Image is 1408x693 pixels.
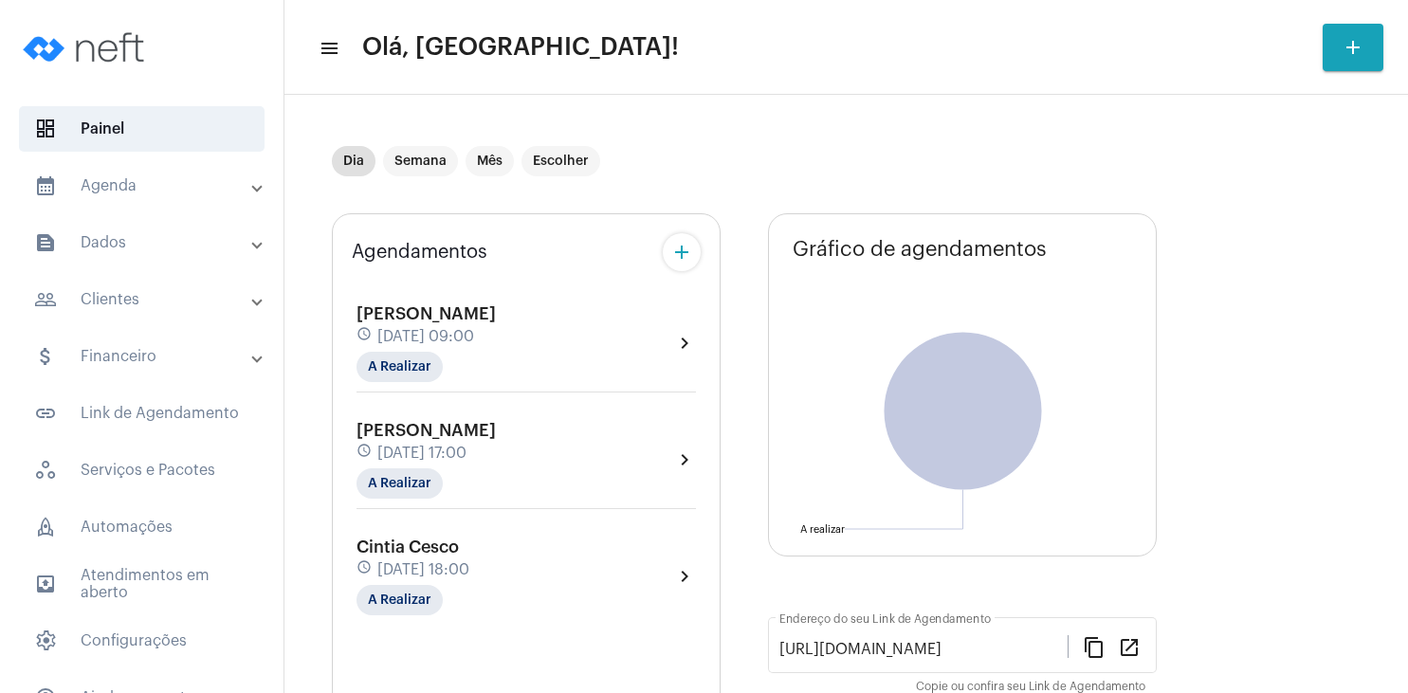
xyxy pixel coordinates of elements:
[15,9,157,85] img: logo-neft-novo-2.png
[34,231,253,254] mat-panel-title: Dados
[19,391,265,436] span: Link de Agendamento
[19,106,265,152] span: Painel
[19,504,265,550] span: Automações
[34,174,253,197] mat-panel-title: Agenda
[34,288,57,311] mat-icon: sidenav icon
[319,37,338,60] mat-icon: sidenav icon
[1342,36,1364,59] mat-icon: add
[779,641,1068,658] input: Link
[357,352,443,382] mat-chip: A Realizar
[670,241,693,264] mat-icon: add
[34,345,57,368] mat-icon: sidenav icon
[34,629,57,652] span: sidenav icon
[34,118,57,140] span: sidenav icon
[800,524,845,535] text: A realizar
[793,238,1047,261] span: Gráfico de agendamentos
[673,332,696,355] mat-icon: chevron_right
[34,402,57,425] mat-icon: sidenav icon
[1118,635,1141,658] mat-icon: open_in_new
[34,345,253,368] mat-panel-title: Financeiro
[357,585,443,615] mat-chip: A Realizar
[357,443,374,464] mat-icon: schedule
[466,146,514,176] mat-chip: Mês
[34,459,57,482] span: sidenav icon
[673,565,696,588] mat-icon: chevron_right
[34,231,57,254] mat-icon: sidenav icon
[357,326,374,347] mat-icon: schedule
[357,422,496,439] span: [PERSON_NAME]
[34,516,57,538] span: sidenav icon
[11,334,283,379] mat-expansion-panel-header: sidenav iconFinanceiro
[357,468,443,499] mat-chip: A Realizar
[357,538,459,556] span: Cintia Cesco
[11,163,283,209] mat-expansion-panel-header: sidenav iconAgenda
[352,242,487,263] span: Agendamentos
[377,445,466,462] span: [DATE] 17:00
[383,146,458,176] mat-chip: Semana
[377,561,469,578] span: [DATE] 18:00
[34,573,57,595] mat-icon: sidenav icon
[521,146,600,176] mat-chip: Escolher
[11,277,283,322] mat-expansion-panel-header: sidenav iconClientes
[19,447,265,493] span: Serviços e Pacotes
[362,32,679,63] span: Olá, [GEOGRAPHIC_DATA]!
[673,448,696,471] mat-icon: chevron_right
[11,220,283,265] mat-expansion-panel-header: sidenav iconDados
[357,559,374,580] mat-icon: schedule
[34,174,57,197] mat-icon: sidenav icon
[377,328,474,345] span: [DATE] 09:00
[19,561,265,607] span: Atendimentos em aberto
[19,618,265,664] span: Configurações
[332,146,375,176] mat-chip: Dia
[34,288,253,311] mat-panel-title: Clientes
[1083,635,1106,658] mat-icon: content_copy
[357,305,496,322] span: [PERSON_NAME]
